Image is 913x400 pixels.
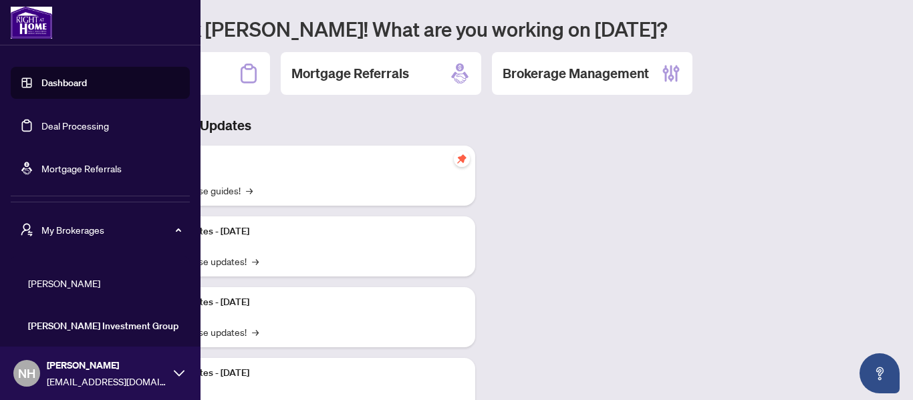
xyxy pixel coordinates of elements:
[41,222,180,237] span: My Brokerages
[140,224,465,239] p: Platform Updates - [DATE]
[291,64,409,83] h2: Mortgage Referrals
[47,358,167,373] span: [PERSON_NAME]
[140,366,465,381] p: Platform Updates - [DATE]
[28,319,180,333] span: [PERSON_NAME] Investment Group
[20,223,33,236] span: user-switch
[140,154,465,168] p: Self-Help
[70,116,475,135] h3: Brokerage & Industry Updates
[503,64,649,83] h2: Brokerage Management
[252,325,259,339] span: →
[140,295,465,310] p: Platform Updates - [DATE]
[18,364,35,383] span: NH
[860,353,900,393] button: Open asap
[252,254,259,268] span: →
[246,183,253,198] span: →
[41,162,122,174] a: Mortgage Referrals
[41,77,87,89] a: Dashboard
[454,151,470,167] span: pushpin
[70,16,897,41] h1: Welcome back [PERSON_NAME]! What are you working on [DATE]?
[11,7,52,39] img: logo
[28,276,180,290] span: [PERSON_NAME]
[47,374,167,389] span: [EMAIL_ADDRESS][DOMAIN_NAME]
[41,120,109,132] a: Deal Processing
